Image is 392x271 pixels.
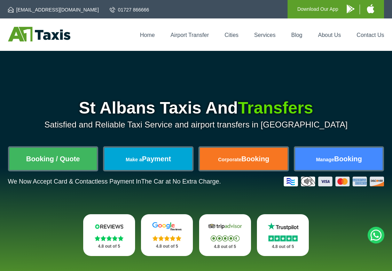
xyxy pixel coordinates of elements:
[225,32,238,38] a: Cities
[265,222,301,231] img: Trustpilot
[152,235,181,241] img: Stars
[218,157,241,162] span: Corporate
[91,242,127,251] p: 4.8 out of 5
[8,120,384,130] p: Satisfied and Reliable Taxi Service and airport transfers in [GEOGRAPHIC_DATA]
[8,6,99,13] a: [EMAIL_ADDRESS][DOMAIN_NAME]
[8,178,221,185] p: We Now Accept Card & Contactless Payment In
[9,148,97,170] a: Booking / Quote
[211,235,240,241] img: Stars
[91,222,127,231] img: Reviews.io
[140,32,155,38] a: Home
[200,148,287,170] a: CorporateBooking
[171,32,209,38] a: Airport Transfer
[110,6,149,13] a: 01727 866666
[8,27,70,41] img: A1 Taxis St Albans LTD
[95,235,124,241] img: Stars
[268,235,298,241] img: Stars
[257,214,309,256] a: Trustpilot Stars 4.8 out of 5
[199,214,251,256] a: Tripadvisor Stars 4.8 out of 5
[149,222,185,231] img: Google
[265,242,301,251] p: 4.8 out of 5
[8,100,384,116] h1: St Albans Taxis And
[297,5,338,14] p: Download Our App
[291,32,302,38] a: Blog
[149,242,185,251] p: 4.8 out of 5
[316,157,334,162] span: Manage
[295,148,383,170] a: ManageBooking
[83,214,135,256] a: Reviews.io Stars 4.8 out of 5
[238,99,313,117] span: Transfers
[104,148,192,170] a: Make aPayment
[367,4,374,13] img: A1 Taxis iPhone App
[347,5,354,13] img: A1 Taxis Android App
[207,242,243,251] p: 4.8 out of 5
[254,32,275,38] a: Services
[207,222,243,231] img: Tripadvisor
[141,214,193,256] a: Google Stars 4.8 out of 5
[126,157,142,162] span: Make a
[356,32,384,38] a: Contact Us
[284,177,384,186] img: Credit And Debit Cards
[141,178,221,185] span: The Car at No Extra Charge.
[318,32,341,38] a: About Us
